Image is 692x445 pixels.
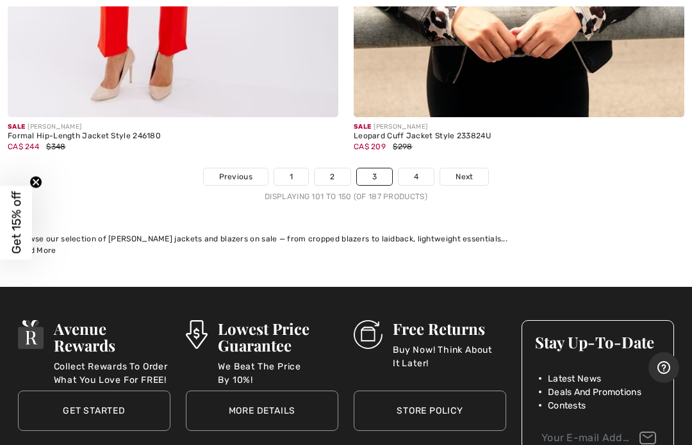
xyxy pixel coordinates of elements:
div: Formal Hip-Length Jacket Style 246180 [8,132,338,141]
div: Leopard Cuff Jacket Style 233824U [354,132,684,141]
img: Lowest Price Guarantee [186,320,208,349]
span: $298 [393,142,412,151]
span: CA$ 209 [354,142,386,151]
a: Previous [204,168,268,185]
span: Read More [15,246,56,255]
a: 2 [315,168,350,185]
img: Avenue Rewards [18,320,44,349]
span: Get 15% off [9,191,24,254]
div: Browse our selection of [PERSON_NAME] jackets and blazers on sale — from cropped blazers to laidb... [15,233,677,245]
h3: Stay Up-To-Date [535,334,661,350]
span: Sale [8,123,25,131]
span: Deals And Promotions [548,385,641,399]
p: Buy Now! Think About It Later! [393,343,506,369]
p: We Beat The Price By 10%! [218,360,338,385]
h3: Avenue Rewards [54,320,170,353]
div: [PERSON_NAME] [8,122,338,132]
a: Next [440,168,488,185]
div: [PERSON_NAME] [354,122,684,132]
iframe: Opens a widget where you can find more information [648,352,679,384]
a: 3 [357,168,392,185]
h3: Free Returns [393,320,506,337]
span: Latest News [548,372,601,385]
img: Free Returns [354,320,383,349]
a: 4 [399,168,434,185]
p: Collect Rewards To Order What You Love For FREE! [54,360,170,385]
button: Close teaser [29,175,42,188]
span: Sale [354,123,371,131]
a: Get Started [18,391,170,431]
span: Next [456,171,473,182]
a: More Details [186,391,338,431]
span: Contests [548,399,586,412]
span: CA$ 244 [8,142,39,151]
span: Previous [219,171,252,182]
a: Store Policy [354,391,506,431]
a: 1 [274,168,308,185]
span: $348 [46,142,65,151]
h3: Lowest Price Guarantee [218,320,338,353]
